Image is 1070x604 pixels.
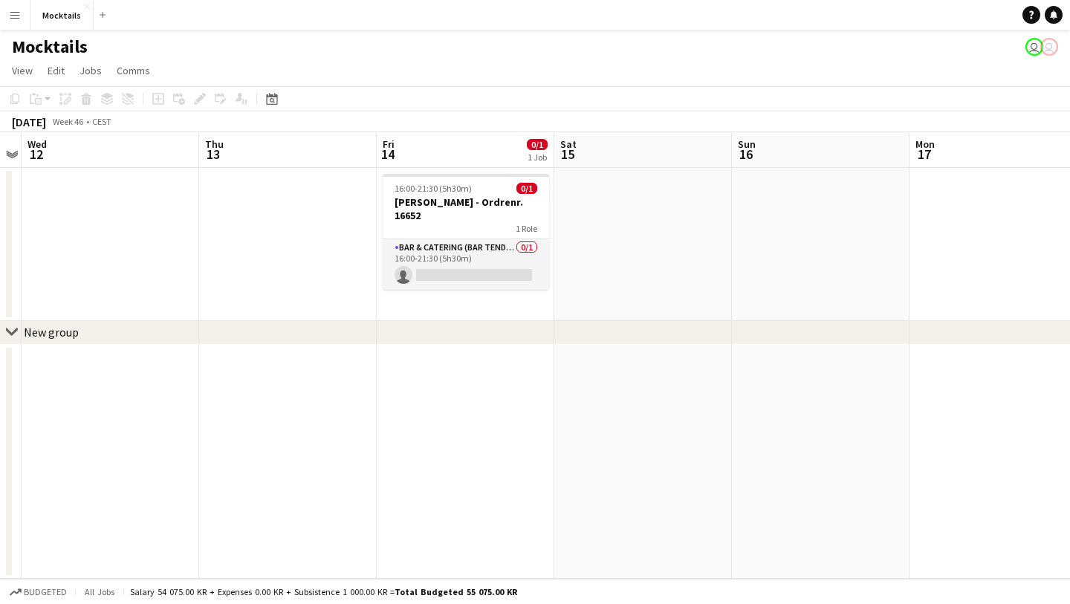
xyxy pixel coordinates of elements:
span: Budgeted [24,587,67,597]
span: 12 [25,146,47,163]
span: Mon [915,137,935,151]
span: 17 [913,146,935,163]
span: Fri [383,137,395,151]
span: Jobs [80,64,102,77]
app-card-role: Bar & Catering (Bar Tender)0/116:00-21:30 (5h30m) [383,239,549,290]
button: Budgeted [7,584,69,600]
span: 14 [380,146,395,163]
a: Edit [42,61,71,80]
span: 1 Role [516,223,537,234]
app-user-avatar: Hektor Pantas [1040,38,1058,56]
app-user-avatar: Emilie Bisbo [1025,38,1043,56]
span: All jobs [82,586,117,597]
div: 1 Job [528,152,547,163]
span: 0/1 [516,183,537,194]
span: View [12,64,33,77]
a: Comms [111,61,156,80]
h3: [PERSON_NAME] - Ordrenr. 16652 [383,195,549,222]
div: New group [24,325,79,340]
div: CEST [92,116,111,127]
span: Comms [117,64,150,77]
span: 16:00-21:30 (5h30m) [395,183,472,194]
app-job-card: 16:00-21:30 (5h30m)0/1[PERSON_NAME] - Ordrenr. 166521 RoleBar & Catering (Bar Tender)0/116:00-21:... [383,174,549,290]
span: Thu [205,137,224,151]
span: Week 46 [49,116,86,127]
span: 0/1 [527,139,548,150]
div: [DATE] [12,114,46,129]
button: Mocktails [30,1,94,30]
span: 15 [558,146,577,163]
a: View [6,61,39,80]
div: Salary 54 075.00 KR + Expenses 0.00 KR + Subsistence 1 000.00 KR = [130,586,517,597]
h1: Mocktails [12,36,88,58]
span: 16 [736,146,756,163]
span: Wed [27,137,47,151]
span: Total Budgeted 55 075.00 KR [395,586,517,597]
span: Sun [738,137,756,151]
span: Sat [560,137,577,151]
span: 13 [203,146,224,163]
span: Edit [48,64,65,77]
a: Jobs [74,61,108,80]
